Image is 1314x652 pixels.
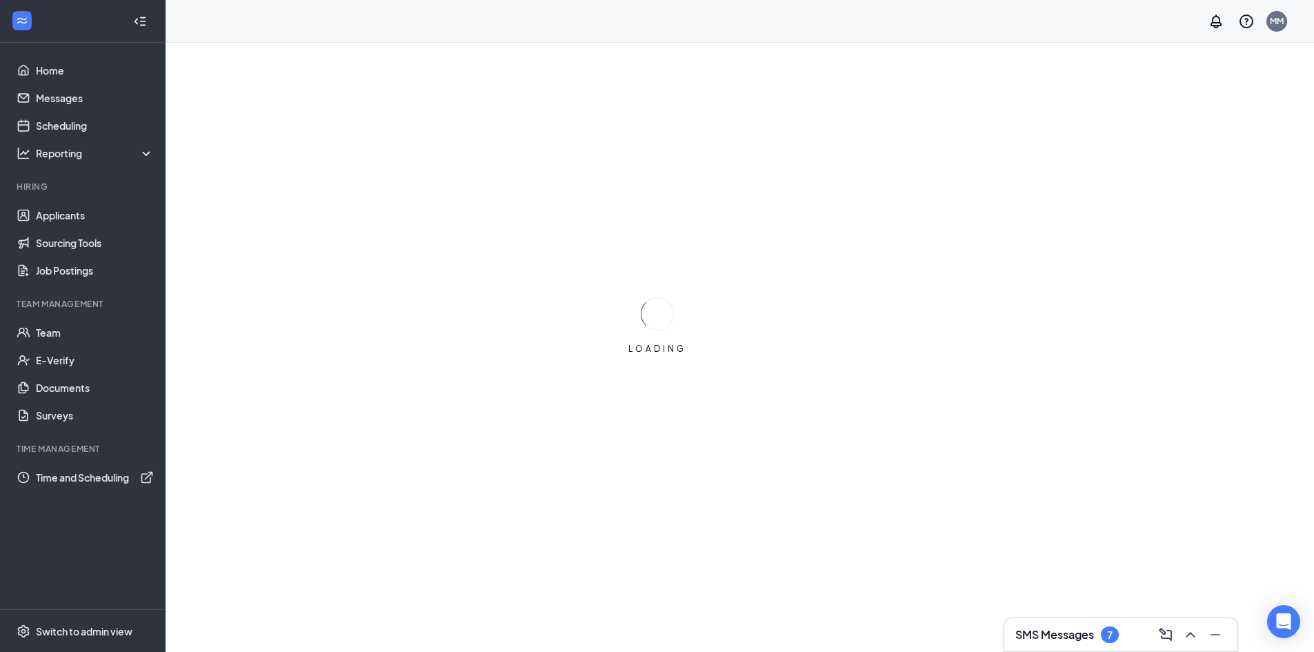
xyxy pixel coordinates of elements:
a: Job Postings [36,257,154,284]
svg: Minimize [1207,626,1224,643]
button: Minimize [1204,624,1226,646]
div: Team Management [17,298,151,310]
div: LOADING [623,343,692,355]
a: Documents [36,374,154,402]
button: ComposeMessage [1155,624,1177,646]
a: Messages [36,84,154,112]
div: Hiring [17,181,151,192]
svg: Settings [17,624,30,638]
a: Surveys [36,402,154,429]
svg: ComposeMessage [1157,626,1174,643]
div: Open Intercom Messenger [1267,605,1300,638]
svg: Notifications [1208,13,1224,30]
svg: WorkstreamLogo [15,14,29,28]
svg: Collapse [133,14,147,28]
a: E-Verify [36,346,154,374]
a: Time and SchedulingExternalLink [36,464,154,491]
div: MM [1270,15,1284,27]
div: TIME MANAGEMENT [17,443,151,455]
a: Sourcing Tools [36,229,154,257]
svg: ChevronUp [1182,626,1199,643]
div: Switch to admin view [36,624,132,638]
svg: Analysis [17,146,30,160]
svg: QuestionInfo [1238,13,1255,30]
a: Applicants [36,201,154,229]
div: Reporting [36,146,155,160]
button: ChevronUp [1179,624,1202,646]
a: Scheduling [36,112,154,139]
a: Team [36,319,154,346]
div: 7 [1107,629,1113,641]
a: Home [36,57,154,84]
h3: SMS Messages [1015,627,1094,642]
